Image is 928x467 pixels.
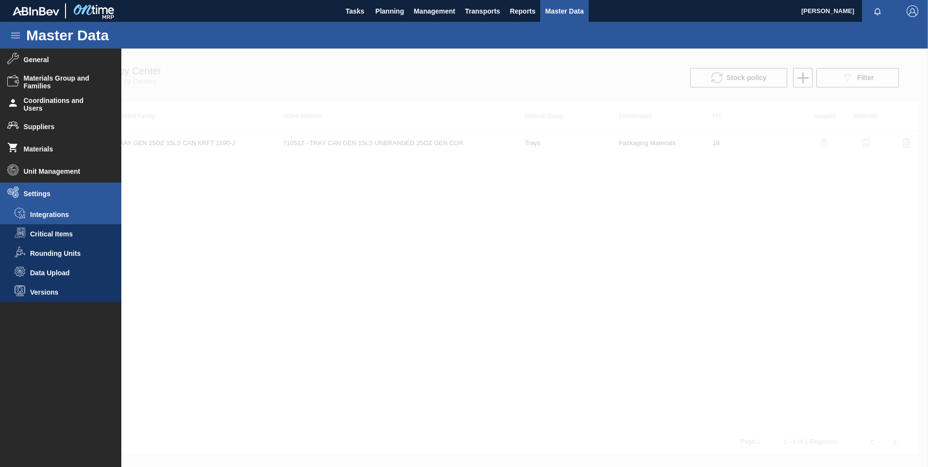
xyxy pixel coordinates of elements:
[24,167,104,175] span: Unit Management
[30,250,105,257] span: Rounding Units
[24,190,104,198] span: Settings
[24,74,104,90] span: Materials Group and Families
[907,5,918,17] img: Logout
[13,7,59,16] img: TNhmsLtSVTkK8tSr43FrP2fwEKptu5GPRR3wAAAABJRU5ErkJggg==
[24,145,104,153] span: Materials
[30,211,105,218] span: Integrations
[24,97,104,112] span: Coordinations and Users
[30,288,105,296] span: Versions
[344,5,365,17] span: Tasks
[30,230,105,238] span: Critical Items
[30,269,105,277] span: Data Upload
[414,5,455,17] span: Management
[26,30,199,41] h1: Master Data
[545,5,583,17] span: Master Data
[510,5,535,17] span: Reports
[465,5,500,17] span: Transports
[24,56,104,64] span: General
[862,4,893,18] button: Notifications
[375,5,404,17] span: Planning
[24,123,104,131] span: Suppliers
